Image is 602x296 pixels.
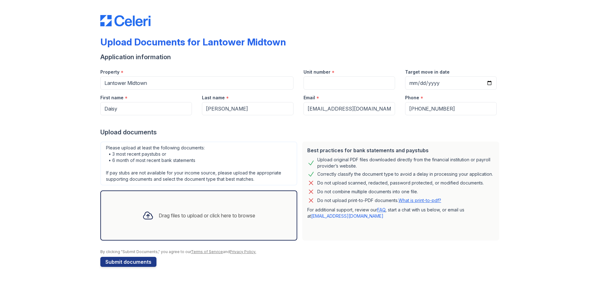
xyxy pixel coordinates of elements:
label: Phone [405,95,419,101]
a: FAQ [377,207,385,212]
a: Privacy Policy. [230,249,256,254]
label: Unit number [304,69,330,75]
a: What is print-to-pdf? [399,198,441,203]
div: Drag files to upload or click here to browse [159,212,255,219]
label: Property [100,69,119,75]
div: Upload Documents for Lantower Midtown [100,36,286,48]
label: First name [100,95,124,101]
a: [EMAIL_ADDRESS][DOMAIN_NAME] [311,213,383,219]
div: Correctly classify the document type to avoid a delay in processing your application. [317,170,493,178]
div: Upload documents [100,128,502,137]
div: Best practices for bank statements and paystubs [307,147,494,154]
button: Submit documents [100,257,156,267]
img: CE_Logo_Blue-a8612792a0a2168367f1c8372b55b34899dd931a85d93a1a3d3e32e68fde9ad4.png [100,15,150,26]
label: Target move in date [405,69,450,75]
label: Email [304,95,315,101]
p: For additional support, review our , start a chat with us below, or email us at [307,207,494,219]
label: Last name [202,95,225,101]
p: Do not upload print-to-PDF documents. [317,197,441,204]
a: Terms of Service [191,249,223,254]
div: Do not combine multiple documents into one file. [317,188,418,195]
div: Please upload at least the following documents: • 3 most recent paystubs or • 6 month of most rec... [100,142,297,185]
div: Do not upload scanned, redacted, password protected, or modified documents. [317,179,484,187]
div: Application information [100,53,502,61]
div: Upload original PDF files downloaded directly from the financial institution or payroll provider’... [317,157,494,169]
div: By clicking "Submit Documents," you agree to our and [100,249,502,254]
